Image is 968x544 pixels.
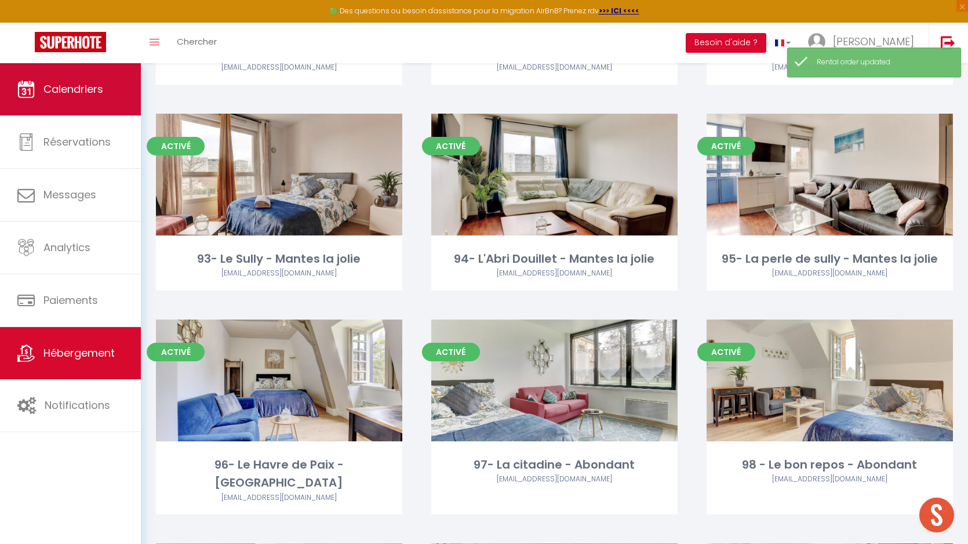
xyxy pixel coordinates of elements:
button: Besoin d'aide ? [686,33,766,53]
img: ... [808,33,825,50]
div: 96- Le Havre de Paix - [GEOGRAPHIC_DATA] [156,456,402,492]
span: Activé [697,137,755,155]
span: [PERSON_NAME] [833,34,914,49]
div: Airbnb [431,62,678,73]
span: Activé [422,137,480,155]
div: Airbnb [707,474,953,485]
div: Airbnb [707,62,953,73]
div: Airbnb [156,62,402,73]
span: Activé [147,343,205,361]
div: 95- La perle de sully - Mantes la jolie [707,250,953,268]
div: Airbnb [156,492,402,503]
a: Chercher [168,23,225,63]
span: Réservations [43,135,111,149]
div: Airbnb [156,268,402,279]
span: Analytics [43,240,90,255]
div: Rental order updated [817,57,949,68]
span: Messages [43,187,96,202]
span: Calendriers [43,82,103,96]
span: Activé [422,343,480,361]
img: logout [941,35,955,50]
a: ... [PERSON_NAME] [799,23,929,63]
span: Activé [697,343,755,361]
span: Paiements [43,293,98,307]
span: Activé [147,137,205,155]
div: 98 - Le bon repos - Abondant [707,456,953,474]
div: Airbnb [431,474,678,485]
span: Hébergement [43,346,115,360]
div: Airbnb [707,268,953,279]
div: Airbnb [431,268,678,279]
div: 93- Le Sully - Mantes la jolie [156,250,402,268]
img: Super Booking [35,32,106,52]
a: >>> ICI <<<< [599,6,639,16]
div: Ouvrir le chat [919,498,954,532]
div: 94- L'Abri Douillet - Mantes la jolie [431,250,678,268]
span: Chercher [177,35,217,48]
div: 97- La citadine - Abondant [431,456,678,474]
span: Notifications [45,398,110,412]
